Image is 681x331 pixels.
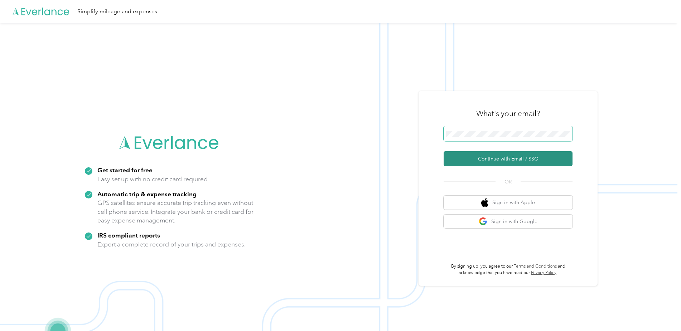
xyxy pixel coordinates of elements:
[496,178,521,186] span: OR
[97,240,246,249] p: Export a complete record of your trips and expenses.
[97,175,208,184] p: Easy set up with no credit card required
[531,270,556,275] a: Privacy Policy
[97,190,197,198] strong: Automatic trip & expense tracking
[97,166,153,174] strong: Get started for free
[444,215,573,229] button: google logoSign in with Google
[514,264,557,269] a: Terms and Conditions
[77,7,157,16] div: Simplify mileage and expenses
[481,198,488,207] img: apple logo
[444,196,573,210] button: apple logoSign in with Apple
[444,263,573,276] p: By signing up, you agree to our and acknowledge that you have read our .
[444,151,573,166] button: Continue with Email / SSO
[479,217,488,226] img: google logo
[476,109,540,119] h3: What's your email?
[97,198,254,225] p: GPS satellites ensure accurate trip tracking even without cell phone service. Integrate your bank...
[97,231,160,239] strong: IRS compliant reports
